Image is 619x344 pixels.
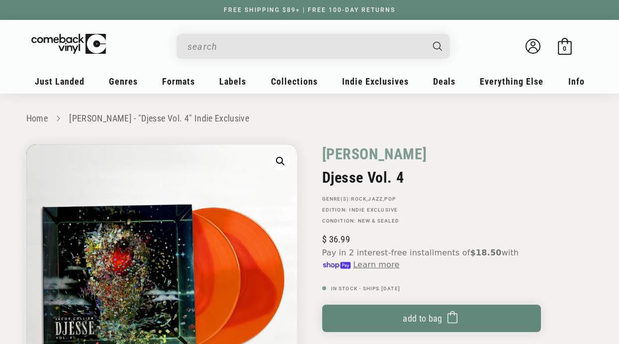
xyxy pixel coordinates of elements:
a: Rock [351,196,366,202]
nav: breadcrumbs [26,112,593,126]
div: Search [177,34,450,59]
a: Home [26,113,48,123]
span: Info [568,76,585,87]
span: Add to bag [403,313,442,324]
p: GENRE(S): , , [322,196,541,202]
span: Indie Exclusives [342,76,409,87]
span: Genres [109,76,138,87]
a: Jazz [368,196,383,202]
span: Labels [219,76,246,87]
a: FREE SHIPPING $89+ | FREE 100-DAY RETURNS [214,6,405,13]
p: In Stock - Ships [DATE] [322,286,541,292]
button: Add to bag [322,305,541,332]
a: Pop [384,196,396,202]
input: search [187,36,423,57]
p: Condition: New & Sealed [322,218,541,224]
span: 36.99 [322,234,350,244]
h2: Djesse Vol. 4 [322,169,541,186]
span: Just Landed [35,76,85,87]
span: Everything Else [480,76,543,87]
a: [PERSON_NAME] [322,144,427,164]
button: Search [424,34,451,59]
span: Formats [162,76,195,87]
a: Indie Exclusive [349,207,398,213]
p: Edition: [322,207,541,213]
a: [PERSON_NAME] - "Djesse Vol. 4" Indie Exclusive [69,113,249,123]
span: Deals [433,76,455,87]
span: $ [322,234,327,244]
span: 0 [563,45,566,52]
span: Collections [271,76,318,87]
